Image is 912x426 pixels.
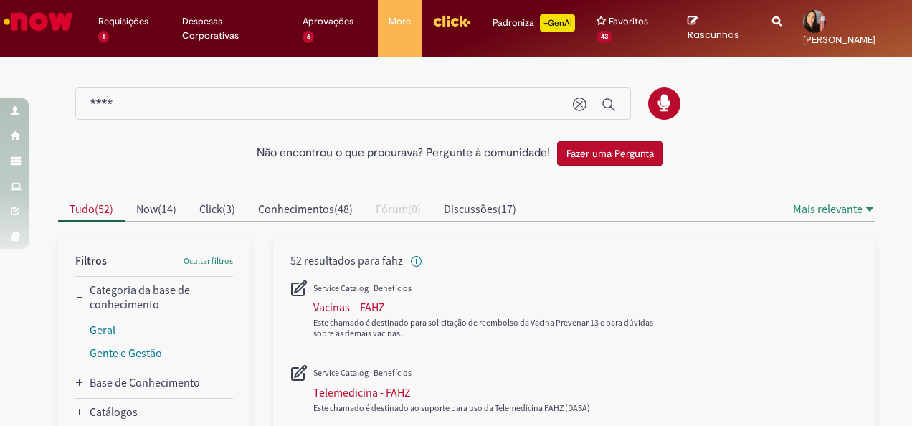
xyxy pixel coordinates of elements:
button: Fazer uma Pergunta [557,141,663,166]
span: [PERSON_NAME] [803,34,875,46]
img: click_logo_yellow_360x200.png [432,10,471,32]
h2: Não encontrou o que procurava? Pergunte à comunidade! [257,147,550,160]
span: 6 [303,31,315,43]
span: 43 [597,31,612,43]
p: +GenAi [540,14,575,32]
span: 1 [98,31,109,43]
span: Requisições [98,14,148,29]
span: Aprovações [303,14,353,29]
img: ServiceNow [1,7,75,36]
span: Despesas Corporativas [182,14,280,43]
a: Rascunhos [688,15,751,42]
span: Favoritos [609,14,648,29]
div: Padroniza [493,14,575,32]
span: More [389,14,411,29]
span: Rascunhos [688,28,739,42]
